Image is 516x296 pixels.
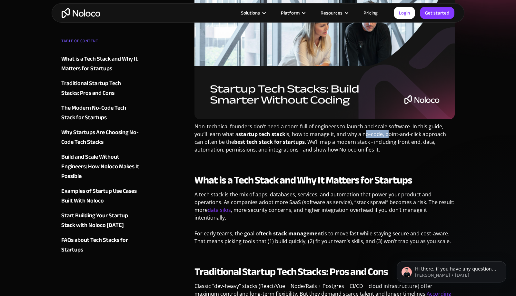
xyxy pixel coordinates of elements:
[238,131,285,138] strong: startup tech stack
[194,191,455,226] p: A tech stack is the mix of apps, databases, services, and automation that power your product and ...
[313,9,355,17] div: Resources
[62,8,100,18] a: home
[61,211,139,230] a: Start Building Your Startup Stack with Noloco [DATE]
[61,36,139,49] div: TABLE OF CONTENT
[355,9,386,17] a: Pricing
[194,230,455,250] p: For early teams, the goal of is to move fast while staying secure and cost‑aware. That means pick...
[241,9,260,17] div: Solutions
[61,235,139,255] a: FAQs about Tech Stacks for Startups
[61,54,139,74] a: What is a Tech Stack and Why It Matters for Startups
[281,9,300,17] div: Platform
[194,171,412,190] strong: What is a Tech Stack and Why It Matters for Startups
[394,7,415,19] a: Login
[194,262,388,281] strong: Traditional Startup Tech Stacks: Pros and Cons
[194,123,455,158] p: Non‑technical founders don’t need a room full of engineers to launch and scale software. In this ...
[273,9,313,17] div: Platform
[208,206,231,213] a: data silos
[61,186,139,206] a: Examples of Startup Use Cases Built With Noloco
[233,9,273,17] div: Solutions
[420,7,454,19] a: Get started
[61,152,139,181] a: Build and Scale Without Engineers: How Noloco Makes It Possible
[61,103,139,123] a: The Modern No-Code Tech Stack for Startups
[261,230,323,237] strong: tech stack management
[61,79,139,98] a: Traditional Startup Tech Stacks: Pros and Cons
[234,138,305,145] strong: best tech stack for startups
[61,128,139,147] a: Why Startups Are Choosing No-Code Tech Stacks
[321,9,342,17] div: Resources
[387,248,516,293] iframe: Intercom notifications message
